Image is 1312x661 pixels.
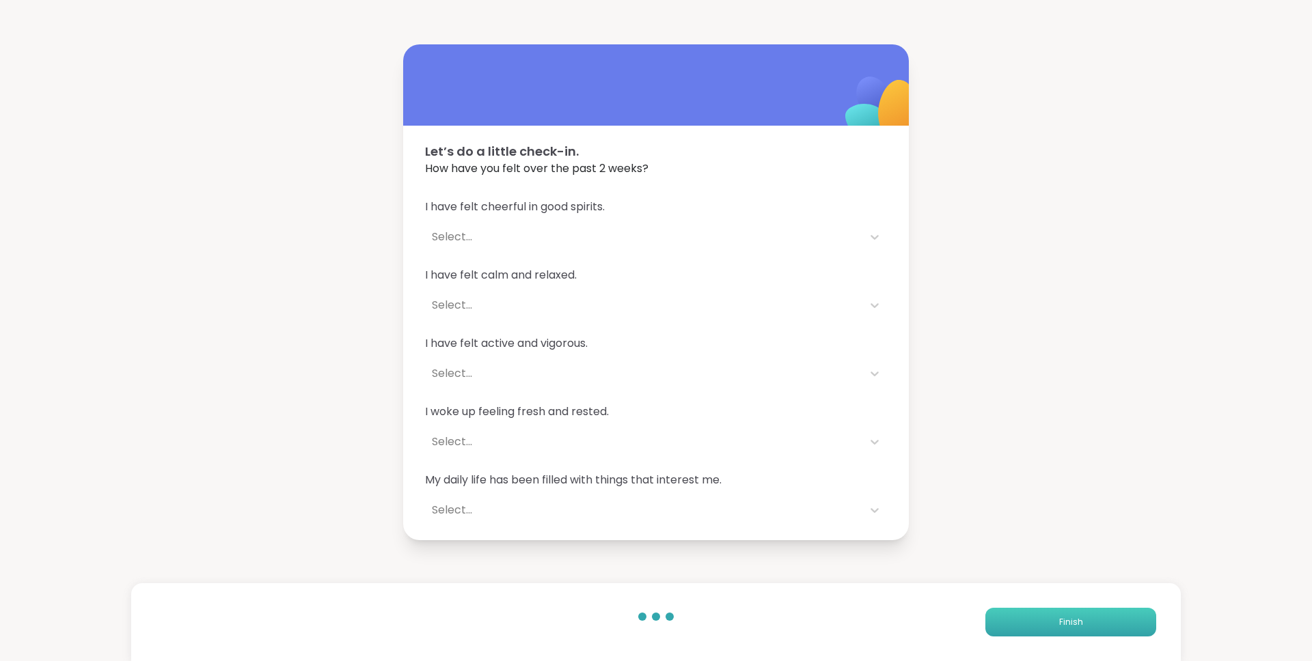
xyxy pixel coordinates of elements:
[425,199,887,215] span: I have felt cheerful in good spirits.
[425,267,887,283] span: I have felt calm and relaxed.
[432,229,856,245] div: Select...
[425,335,887,352] span: I have felt active and vigorous.
[985,608,1156,636] button: Finish
[432,365,856,382] div: Select...
[432,297,856,313] div: Select...
[813,41,949,177] img: ShareWell Logomark
[1059,616,1083,628] span: Finish
[425,404,887,420] span: I woke up feeling fresh and rested.
[425,160,887,177] span: How have you felt over the past 2 weeks?
[425,472,887,488] span: My daily life has been filled with things that interest me.
[432,434,856,450] div: Select...
[425,142,887,160] span: Let’s do a little check-in.
[432,502,856,518] div: Select...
